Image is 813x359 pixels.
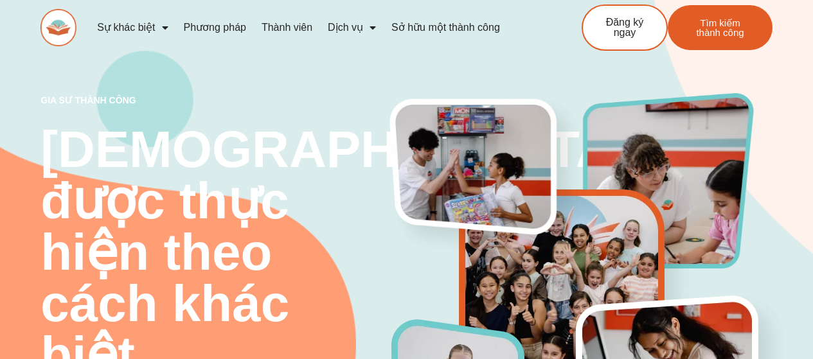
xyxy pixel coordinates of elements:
font: gia sư thành công [40,95,136,105]
a: Dịch vụ [320,13,384,42]
font: Dịch vụ [328,22,363,33]
font: Tìm kiếm thành công [696,17,744,38]
font: Sự khác biệt [97,22,155,33]
nav: Thực đơn [89,13,539,42]
font: Sở hữu một thành công [391,22,500,33]
a: Sự khác biệt [89,13,175,42]
a: Tìm kiếm thành công [668,5,773,50]
a: Phương pháp [176,13,254,42]
font: Phương pháp [184,22,246,33]
font: Đăng ký ngay [605,17,643,38]
a: Thành viên [254,13,320,42]
a: Đăng ký ngay [582,4,668,51]
a: Sở hữu một thành công [384,13,508,42]
font: Thành viên [262,22,312,33]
